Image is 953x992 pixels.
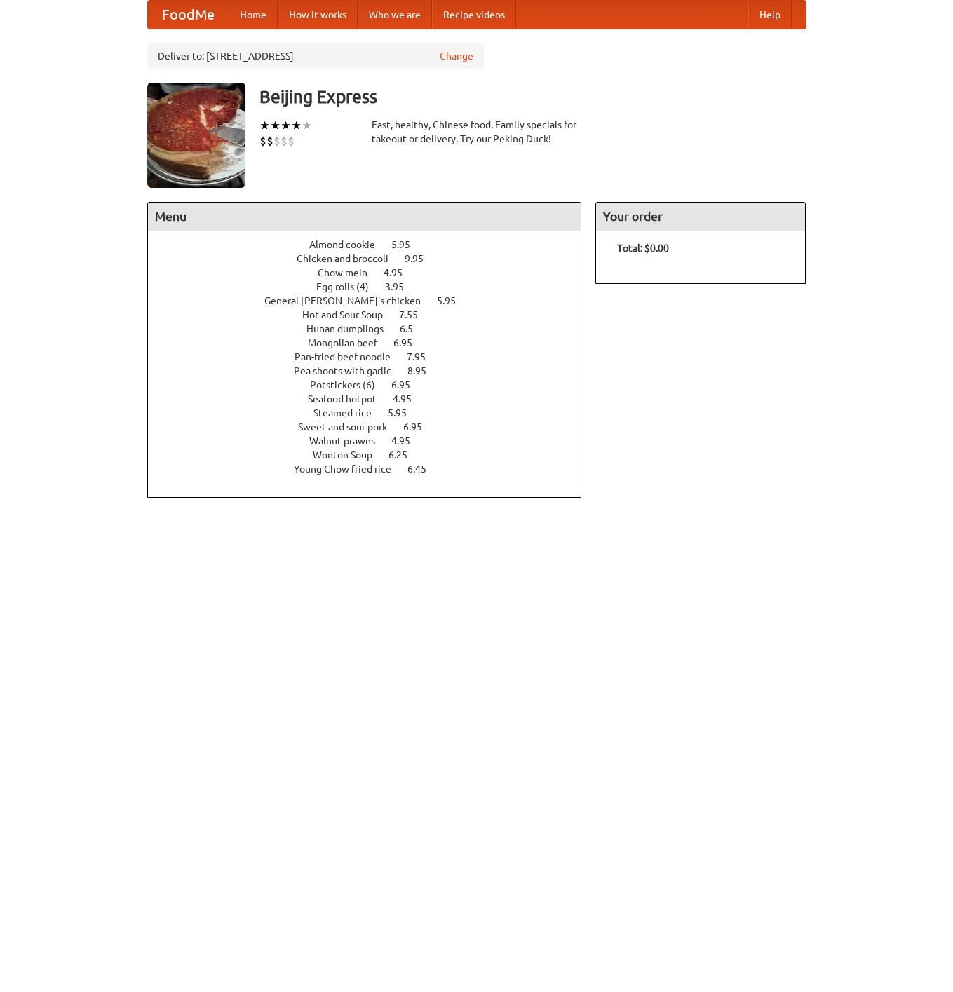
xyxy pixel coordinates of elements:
a: General [PERSON_NAME]'s chicken 5.95 [264,295,482,306]
span: Pan-fried beef noodle [295,351,405,362]
span: Chow mein [318,267,381,278]
a: Pan-fried beef noodle 7.95 [295,351,452,362]
a: Sweet and sour pork 6.95 [298,421,448,433]
span: 4.95 [384,267,417,278]
span: Egg rolls (4) [316,281,383,292]
span: Hot and Sour Soup [302,309,397,320]
li: $ [281,133,288,149]
a: FoodMe [148,1,229,29]
a: Seafood hotpot 4.95 [308,393,438,405]
li: ★ [302,118,312,133]
a: Chicken and broccoli 9.95 [297,253,450,264]
h4: Menu [148,203,581,231]
a: Recipe videos [432,1,516,29]
span: Chicken and broccoli [297,253,403,264]
a: Pea shoots with garlic 8.95 [294,365,452,376]
a: Change [440,49,473,63]
li: $ [259,133,266,149]
span: Sweet and sour pork [298,421,401,433]
span: Seafood hotpot [308,393,391,405]
li: $ [266,133,273,149]
a: Chow mein 4.95 [318,267,428,278]
b: Total: $0.00 [617,243,669,254]
li: ★ [270,118,281,133]
span: Young Chow fried rice [294,463,405,475]
span: 6.95 [391,379,424,390]
a: Hunan dumplings 6.5 [306,323,439,334]
a: How it works [278,1,358,29]
h3: Beijing Express [259,83,806,111]
a: Potstickers (6) 6.95 [310,379,436,390]
a: Mongolian beef 6.95 [308,337,438,348]
span: Wonton Soup [313,449,386,461]
a: Hot and Sour Soup 7.55 [302,309,444,320]
a: Help [748,1,792,29]
span: 4.95 [391,435,424,447]
li: ★ [281,118,291,133]
li: $ [273,133,281,149]
span: 8.95 [407,365,440,376]
span: Hunan dumplings [306,323,398,334]
a: Almond cookie 5.95 [309,239,436,250]
li: ★ [259,118,270,133]
span: Potstickers (6) [310,379,389,390]
span: Steamed rice [313,407,386,419]
h4: Your order [596,203,805,231]
span: 3.95 [385,281,418,292]
span: 4.95 [393,393,426,405]
span: 6.45 [407,463,440,475]
span: Almond cookie [309,239,389,250]
a: Egg rolls (4) 3.95 [316,281,430,292]
span: 7.95 [407,351,440,362]
span: 5.95 [391,239,424,250]
a: Wonton Soup 6.25 [313,449,433,461]
span: 5.95 [388,407,421,419]
span: 6.95 [393,337,426,348]
div: Fast, healthy, Chinese food. Family specials for takeout or delivery. Try our Peking Duck! [372,118,582,146]
span: 6.25 [388,449,421,461]
span: General [PERSON_NAME]'s chicken [264,295,435,306]
div: Deliver to: [STREET_ADDRESS] [147,43,484,69]
a: Young Chow fried rice 6.45 [294,463,452,475]
li: $ [288,133,295,149]
img: angular.jpg [147,83,245,188]
a: Steamed rice 5.95 [313,407,433,419]
span: 7.55 [399,309,432,320]
a: Walnut prawns 4.95 [309,435,436,447]
span: 6.5 [400,323,427,334]
a: Who we are [358,1,432,29]
span: 6.95 [403,421,436,433]
span: Walnut prawns [309,435,389,447]
span: Pea shoots with garlic [294,365,405,376]
a: Home [229,1,278,29]
span: 5.95 [437,295,470,306]
span: 9.95 [405,253,438,264]
li: ★ [291,118,302,133]
span: Mongolian beef [308,337,391,348]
